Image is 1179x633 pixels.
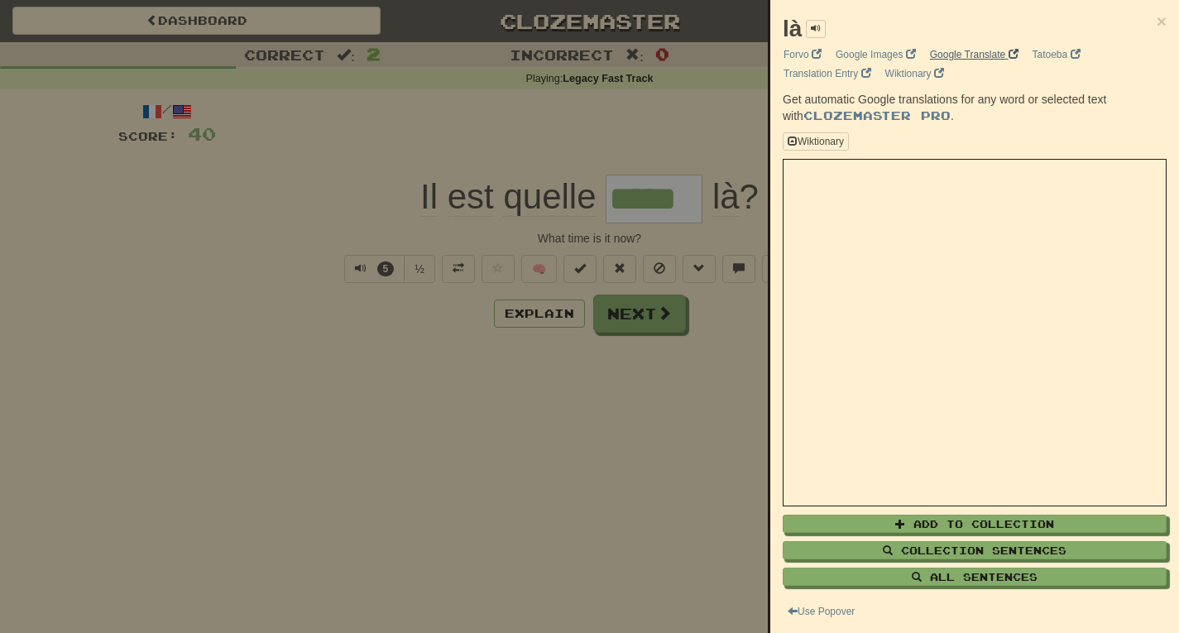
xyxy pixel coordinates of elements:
button: Collection Sentences [783,541,1167,559]
a: Tatoeba [1028,46,1086,64]
button: Add to Collection [783,515,1167,533]
a: Google Images [831,46,921,64]
a: Clozemaster Pro [803,108,951,122]
strong: là [783,16,802,41]
button: Close [1157,12,1167,30]
p: Get automatic Google translations for any word or selected text with . [783,91,1167,124]
a: Forvo [779,46,827,64]
button: Use Popover [783,602,860,621]
a: Translation Entry [779,65,876,83]
a: Google Translate [925,46,1023,64]
span: × [1157,12,1167,31]
button: Wiktionary [783,132,849,151]
button: All Sentences [783,568,1167,586]
a: Wiktionary [880,65,949,83]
